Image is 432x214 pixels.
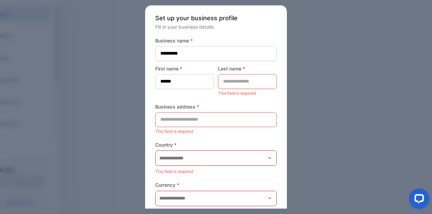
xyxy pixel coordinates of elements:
p: This field is required [155,127,277,136]
p: This field is required [218,89,277,98]
label: Business name [155,37,277,44]
label: Business address [155,103,277,110]
iframe: LiveChat chat widget [404,186,432,214]
label: Last name [218,65,277,72]
label: Currency [155,181,277,188]
label: First name [155,65,214,72]
p: Fill in your business details [155,23,277,30]
p: Set up your business profile [155,13,277,23]
label: Country [155,141,277,148]
p: This field is required [155,167,277,176]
